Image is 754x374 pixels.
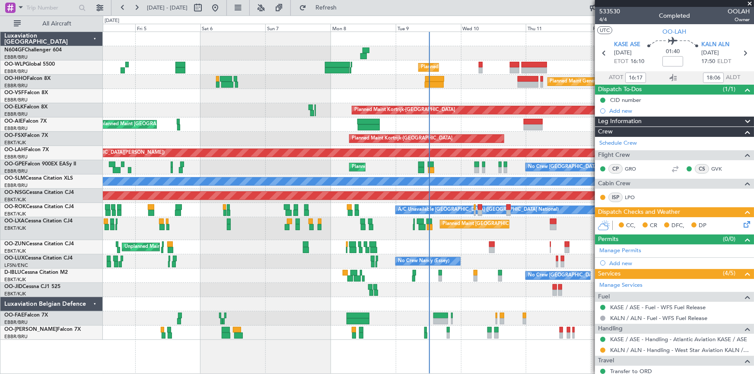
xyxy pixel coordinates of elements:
[4,219,25,224] span: OO-LXA
[4,225,26,231] a: EBKT/KJK
[4,147,25,152] span: OO-LAH
[105,17,119,25] div: [DATE]
[4,270,68,275] a: D-IBLUCessna Citation M2
[610,346,750,354] a: KALN / ALN - Handling - West Star Aviation KALN / ALN
[135,24,200,32] div: Fri 5
[4,333,28,340] a: EBBR/BRU
[4,62,55,67] a: OO-WLPGlobal 5500
[4,119,23,124] span: OO-AIE
[352,161,508,174] div: Planned Maint [GEOGRAPHIC_DATA] ([GEOGRAPHIC_DATA] National)
[610,336,747,343] a: KASE / ASE - Handling - Atlantic Aviation KASE / ASE
[526,24,591,32] div: Thu 11
[591,24,656,32] div: Fri 12
[352,132,452,145] div: Planned Maint Kortrijk-[GEOGRAPHIC_DATA]
[598,324,623,334] span: Handling
[599,247,641,255] a: Manage Permits
[723,269,735,278] span: (4/5)
[598,269,620,279] span: Services
[659,12,690,21] div: Completed
[4,313,48,318] a: OO-FAEFalcon 7X
[442,218,599,231] div: Planned Maint [GEOGRAPHIC_DATA] ([GEOGRAPHIC_DATA] National)
[599,281,643,290] a: Manage Services
[4,182,28,189] a: EBBR/BRU
[354,104,455,117] div: Planned Maint Kortrijk-[GEOGRAPHIC_DATA]
[4,197,26,203] a: EBKT/KJK
[4,48,62,53] a: N604GFChallenger 604
[4,68,28,75] a: EBBR/BRU
[4,54,28,60] a: EBBR/BRU
[695,164,709,174] div: CS
[4,76,51,81] a: OO-HHOFalcon 8X
[4,133,48,138] a: OO-FSXFalcon 7X
[4,162,76,167] a: OO-GPEFalcon 900EX EASy II
[4,327,57,332] span: OO-[PERSON_NAME]
[609,107,750,114] div: Add new
[421,61,466,74] div: Planned Maint Liege
[550,75,621,88] div: Planned Maint Geneva (Cointrin)
[598,207,680,217] span: Dispatch Checks and Weather
[625,73,646,83] input: --:--
[609,260,750,267] div: Add new
[610,314,707,322] a: KALN / ALN - Fuel - WFS Fuel Release
[650,222,657,230] span: CR
[4,276,26,283] a: EBKT/KJK
[598,117,642,127] span: Leg Information
[4,154,28,160] a: EBBR/BRU
[22,21,91,27] span: All Aircraft
[398,203,559,216] div: A/C Unavailable [GEOGRAPHIC_DATA] ([GEOGRAPHIC_DATA] National)
[614,41,640,49] span: KASE ASE
[396,24,461,32] div: Tue 9
[4,190,74,195] a: OO-NSGCessna Citation CJ4
[598,179,630,189] span: Cabin Crew
[4,284,60,289] a: OO-JIDCessna CJ1 525
[4,291,26,297] a: EBKT/KJK
[200,24,266,32] div: Sat 6
[598,235,618,244] span: Permits
[598,292,610,302] span: Fuel
[528,161,673,174] div: No Crew [GEOGRAPHIC_DATA] ([GEOGRAPHIC_DATA] National)
[726,73,740,82] span: ALDT
[4,147,49,152] a: OO-LAHFalcon 7X
[4,139,26,146] a: EBKT/KJK
[10,17,94,31] button: All Aircraft
[597,26,612,34] button: UTC
[663,27,687,36] span: OO-LAH
[265,24,331,32] div: Sun 7
[598,356,614,366] span: Travel
[4,133,24,138] span: OO-FSX
[599,16,620,23] span: 4/4
[666,48,680,56] span: 01:40
[614,57,628,66] span: ETOT
[630,57,644,66] span: 16:10
[124,241,267,254] div: Unplanned Maint [GEOGRAPHIC_DATA] ([GEOGRAPHIC_DATA])
[626,222,636,230] span: CC,
[614,49,632,57] span: [DATE]
[701,57,715,66] span: 17:50
[4,62,25,67] span: OO-WLP
[4,105,48,110] a: OO-ELKFalcon 8X
[4,125,28,132] a: EBBR/BRU
[598,150,630,160] span: Flight Crew
[4,270,21,275] span: D-IBLU
[295,1,347,15] button: Refresh
[4,211,26,217] a: EBKT/KJK
[4,313,24,318] span: OO-FAE
[723,235,735,244] span: (0/0)
[4,168,28,174] a: EBBR/BRU
[4,176,73,181] a: OO-SLMCessna Citation XLS
[599,7,620,16] span: 533530
[717,57,731,66] span: ELDT
[609,73,623,82] span: ATOT
[4,241,74,247] a: OO-ZUNCessna Citation CJ4
[703,73,724,83] input: --:--
[4,119,47,124] a: OO-AIEFalcon 7X
[4,105,24,110] span: OO-ELK
[331,24,396,32] div: Mon 8
[4,284,22,289] span: OO-JID
[4,219,73,224] a: OO-LXACessna Citation CJ4
[625,193,644,201] a: LPO
[4,241,26,247] span: OO-ZUN
[599,139,637,148] a: Schedule Crew
[398,255,449,268] div: No Crew Nancy (Essey)
[4,204,74,209] a: OO-ROKCessna Citation CJ4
